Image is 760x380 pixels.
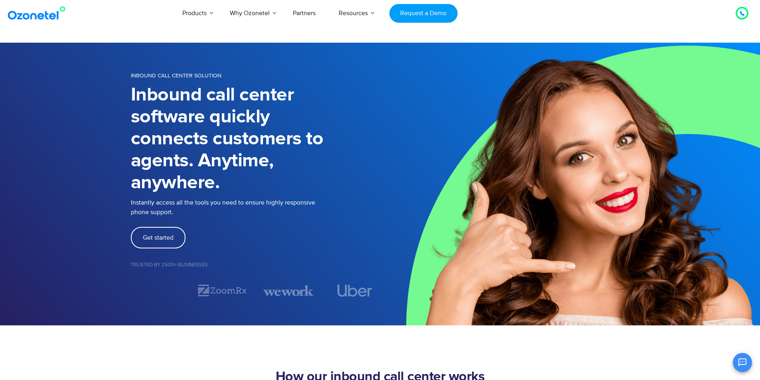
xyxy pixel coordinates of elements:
div: 4 / 7 [330,285,380,297]
img: uber [338,285,372,297]
span: Get started [143,234,174,241]
p: Instantly access all the tools you need to ensure highly responsive phone support. [131,198,380,217]
div: 2 / 7 [197,284,247,297]
span: INBOUND CALL CENTER SOLUTION [131,72,221,79]
a: Request a Demo [389,4,458,23]
h1: Inbound call center software quickly connects customers to agents. Anytime, anywhere. [131,84,380,194]
button: Open chat [733,353,752,372]
img: zoomrx [197,284,247,297]
div: 3 / 7 [263,284,314,297]
div: 1 / 7 [131,286,181,295]
div: Image Carousel [131,284,380,297]
h5: Trusted by 2500+ Businesses [131,262,380,268]
a: Get started [131,227,186,248]
img: wework [263,284,314,297]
